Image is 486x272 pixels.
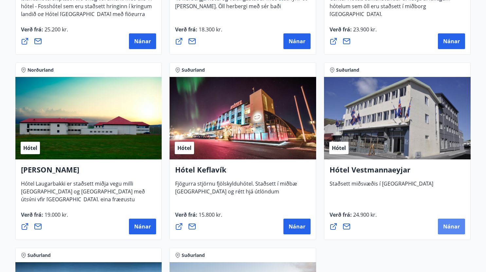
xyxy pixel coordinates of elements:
span: Verð frá : [21,211,68,224]
span: Nánar [443,223,460,230]
span: Suðurland [182,67,205,73]
span: 23.900 kr. [352,26,377,33]
span: Hótel [23,144,37,152]
span: Nánar [443,38,460,45]
span: Nánar [289,223,305,230]
button: Nánar [129,33,156,49]
button: Nánar [283,219,311,234]
span: Fjögurra stjörnu fjölskylduhótel. Staðsett í miðbæ [GEOGRAPHIC_DATA] og rétt hjá útlöndum [175,180,297,200]
span: Hótel Laugarbakki er staðsett miðja vegu milli [GEOGRAPHIC_DATA] og [GEOGRAPHIC_DATA] með útsýni ... [21,180,145,216]
span: Norðurland [27,67,54,73]
button: Nánar [283,33,311,49]
span: Hótel [332,144,346,152]
span: Verð frá : [175,26,222,38]
span: 19.000 kr. [43,211,68,218]
span: 15.800 kr. [197,211,222,218]
h4: Hótel Keflavík [175,165,311,180]
button: Nánar [129,219,156,234]
span: Suðurland [336,67,359,73]
span: Suðurland [182,252,205,259]
h4: Hótel Vestmannaeyjar [330,165,465,180]
span: Hótel [177,144,191,152]
span: Verð frá : [21,26,68,38]
span: 25.200 kr. [43,26,68,33]
span: Nánar [134,223,151,230]
span: 24.900 kr. [352,211,377,218]
span: Verð frá : [175,211,222,224]
span: 18.300 kr. [197,26,222,33]
span: Nánar [289,38,305,45]
span: Verð frá : [330,211,377,224]
span: Nánar [134,38,151,45]
span: Verð frá : [330,26,377,38]
button: Nánar [438,219,465,234]
h4: [PERSON_NAME] [21,165,156,180]
span: Suðurland [27,252,51,259]
span: Staðsett miðsvæðis í [GEOGRAPHIC_DATA] [330,180,433,192]
button: Nánar [438,33,465,49]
